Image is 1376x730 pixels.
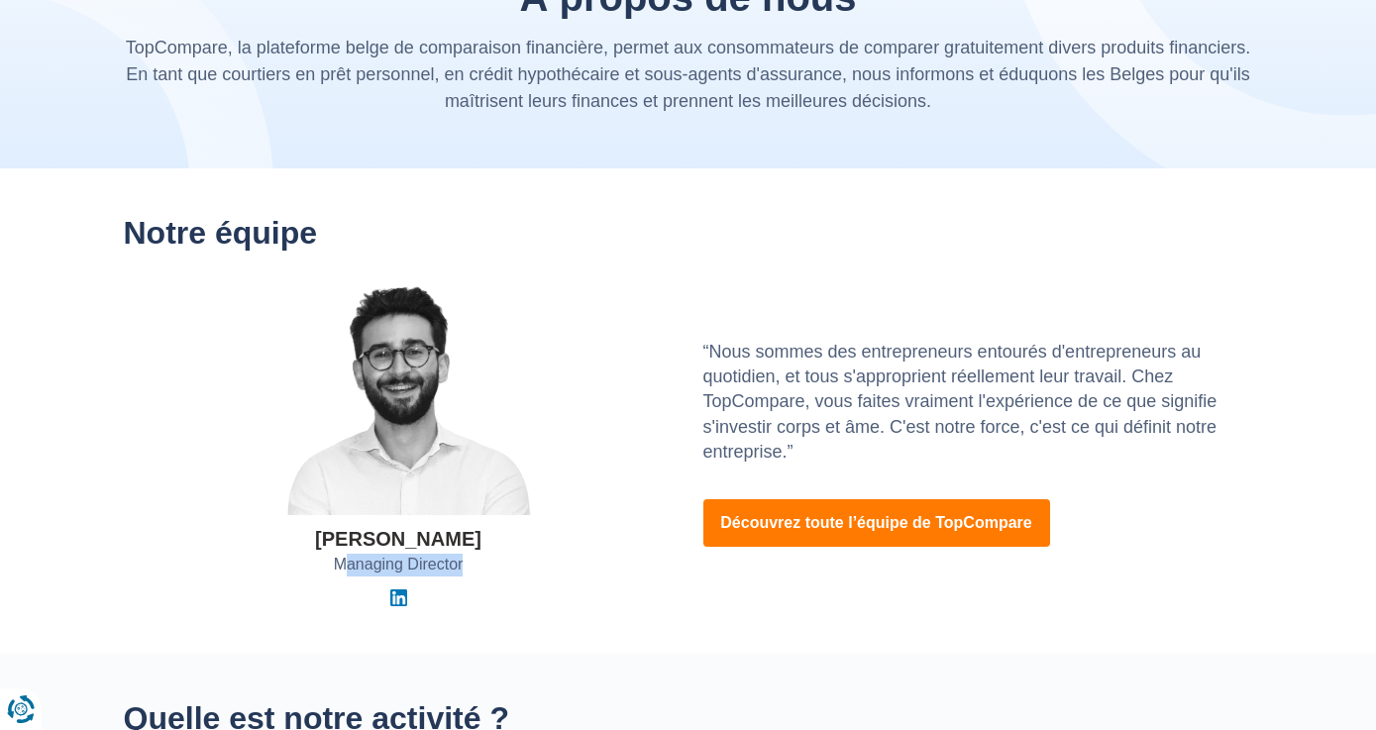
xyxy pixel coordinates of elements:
div: [PERSON_NAME] [315,525,481,554]
h2: Notre équipe [124,216,1253,251]
span: Managing Director [334,554,464,576]
p: “Nous sommes des entrepreneurs entourés d'entrepreneurs au quotidien, et tous s'approprient réell... [703,340,1253,465]
p: TopCompare, la plateforme belge de comparaison financière, permet aux consommateurs de comparer g... [124,35,1253,115]
a: Découvrez toute l’équipe de TopCompare [703,499,1050,547]
img: Linkedin Elvedin Vejzovic [390,589,407,606]
img: Elvedin Vejzovic [240,280,557,515]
